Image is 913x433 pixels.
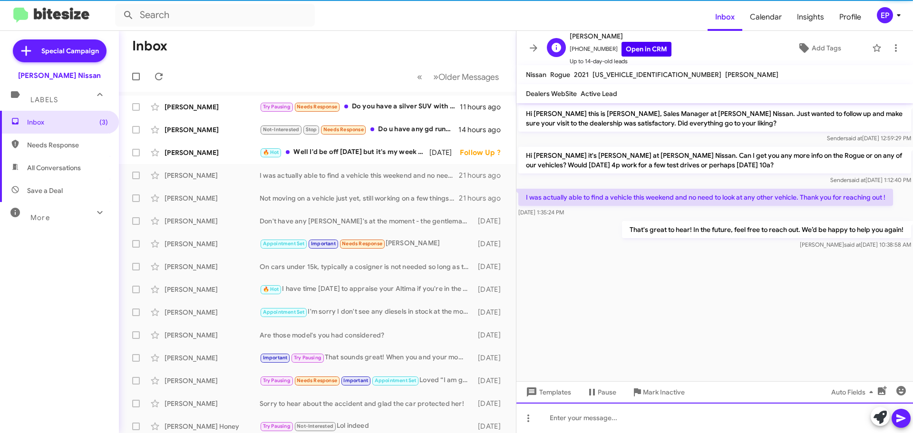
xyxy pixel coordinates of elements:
span: Special Campaign [41,46,99,56]
div: [PERSON_NAME] Nissan [18,71,101,80]
p: Hi [PERSON_NAME] it's [PERSON_NAME] at [PERSON_NAME] Nissan. Can I get you any more info on the R... [518,147,911,173]
div: I have time [DATE] to appraise your Altima if you're in the area - this weekend works too. We hav... [260,284,473,295]
a: Calendar [742,3,789,31]
span: Sender [DATE] 12:59:29 PM [827,135,911,142]
span: said at [845,135,862,142]
p: That's great to hear! In the future, feel free to reach out. We’d be happy to help you again! [622,221,911,238]
span: » [433,71,438,83]
span: Try Pausing [263,104,291,110]
div: 21 hours ago [459,193,508,203]
span: Mark Inactive [643,384,685,401]
button: Auto Fields [824,384,884,401]
span: Sender [DATE] 1:12:40 PM [830,176,911,183]
span: Profile [832,3,869,31]
span: Needs Response [323,126,364,133]
span: Add Tags [812,39,841,57]
div: [PERSON_NAME] [165,285,260,294]
span: More [30,213,50,222]
span: Try Pausing [263,377,291,384]
div: Lol indeed [260,421,473,432]
div: [DATE] [473,239,508,249]
div: 11 hours ago [460,102,508,112]
div: [DATE] [473,399,508,408]
span: Auto Fields [831,384,877,401]
span: Appointment Set [263,241,305,247]
div: [PERSON_NAME] [165,330,260,340]
span: Try Pausing [263,423,291,429]
button: Pause [579,384,624,401]
nav: Page navigation example [412,67,505,87]
span: Appointment Set [263,309,305,315]
div: I'm sorry I don't see any diesels in stock at the moment. Happy to set an alert to notify me when... [260,307,473,318]
div: [DATE] [429,148,460,157]
div: [PERSON_NAME] [165,376,260,385]
span: 2021 [574,70,589,79]
span: [DATE] 1:35:24 PM [518,209,564,216]
div: [PERSON_NAME] [165,239,260,249]
div: [DATE] [473,376,508,385]
span: [US_VEHICLE_IDENTIFICATION_NUMBER] [592,70,721,79]
a: Open in CRM [622,42,671,57]
span: Needs Response [297,104,337,110]
span: Labels [30,96,58,104]
span: Important [311,241,336,247]
div: 14 hours ago [458,125,508,135]
div: Don't have any [PERSON_NAME]'s at the moment - the gentleman just wanted to sell it outright, he ... [260,216,473,226]
span: Stop [306,126,317,133]
a: Special Campaign [13,39,107,62]
span: [PERSON_NAME] [725,70,778,79]
p: I was actually able to find a vehicle this weekend and no need to look at any other vehicle. Than... [518,189,893,206]
div: On cars under 15k, typically a cosigner is not needed so long as the income is provable and the p... [260,262,473,271]
div: [PERSON_NAME] [165,102,260,112]
div: [PERSON_NAME] [165,399,260,408]
div: That sounds great! When you and your mom are back, feel free to schedule a visit to explore and d... [260,352,473,363]
button: Add Tags [770,39,867,57]
div: [DATE] [473,262,508,271]
span: Try Pausing [294,355,321,361]
span: [PHONE_NUMBER] [570,42,671,57]
span: Up to 14-day-old leads [570,57,671,66]
div: Do you have a silver SUV with excellent mpg like a Hybrid? [260,101,460,112]
span: « [417,71,422,83]
span: Not-Interested [297,423,333,429]
span: Important [343,377,368,384]
span: [PERSON_NAME] [DATE] 10:38:58 AM [800,241,911,248]
div: [DATE] [473,285,508,294]
span: 🔥 Hot [263,149,279,155]
span: Active Lead [581,89,617,98]
p: Hi [PERSON_NAME] this is [PERSON_NAME], Sales Manager at [PERSON_NAME] Nissan. Just wanted to fol... [518,105,911,132]
div: [PERSON_NAME] [165,125,260,135]
span: Needs Response [27,140,108,150]
div: Are those model's you had considered? [260,330,473,340]
div: EP [877,7,893,23]
div: Follow Up ? [460,148,508,157]
div: I was actually able to find a vehicle this weekend and no need to look at any other vehicle. Than... [260,171,459,180]
div: Sorry to hear about the accident and glad the car protected her! [260,399,473,408]
input: Search [115,4,315,27]
div: [DATE] [473,308,508,317]
div: [PERSON_NAME] [260,238,473,249]
span: (3) [99,117,108,127]
h1: Inbox [132,38,167,54]
div: [DATE] [473,216,508,226]
a: Inbox [708,3,742,31]
div: [PERSON_NAME] [165,308,260,317]
button: EP [869,7,903,23]
div: [DATE] [473,353,508,363]
div: [PERSON_NAME] [165,216,260,226]
div: [DATE] [473,330,508,340]
div: 21 hours ago [459,171,508,180]
span: 🔥 Hot [263,286,279,292]
span: Templates [524,384,571,401]
button: Next [427,67,505,87]
button: Templates [516,384,579,401]
span: Older Messages [438,72,499,82]
span: Needs Response [297,377,337,384]
span: Needs Response [342,241,382,247]
span: Not-Interested [263,126,300,133]
div: Well I'd be off [DATE] but it's my week to be on call. So I'll have to see what calls I get [260,147,429,158]
span: said at [849,176,865,183]
span: Rogue [550,70,570,79]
